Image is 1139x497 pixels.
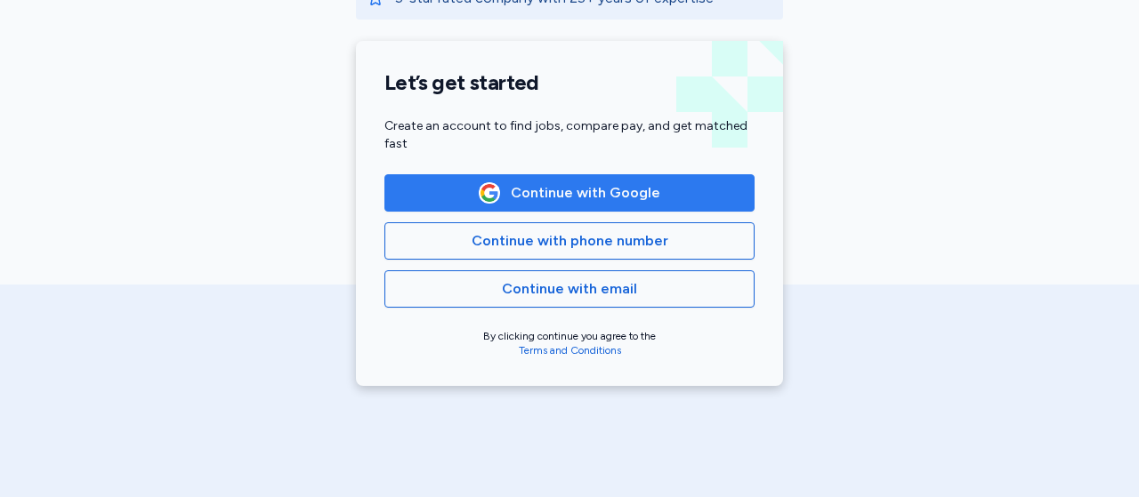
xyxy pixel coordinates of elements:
[472,230,668,252] span: Continue with phone number
[384,117,755,153] div: Create an account to find jobs, compare pay, and get matched fast
[384,69,755,96] h1: Let’s get started
[511,182,660,204] span: Continue with Google
[384,329,755,357] div: By clicking continue you agree to the
[519,344,621,357] a: Terms and Conditions
[384,222,755,260] button: Continue with phone number
[502,278,637,300] span: Continue with email
[384,270,755,308] button: Continue with email
[384,174,755,212] button: Google LogoContinue with Google
[480,183,499,203] img: Google Logo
